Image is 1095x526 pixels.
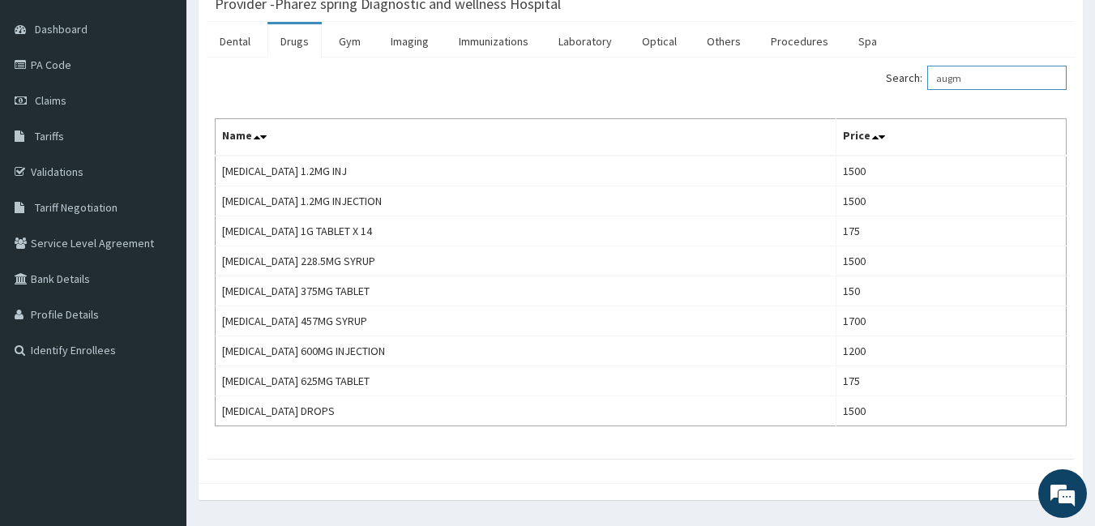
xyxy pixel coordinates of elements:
td: 1700 [836,306,1066,336]
a: Laboratory [545,24,625,58]
td: 1500 [836,156,1066,186]
span: Tariffs [35,129,64,143]
td: [MEDICAL_DATA] DROPS [216,396,836,426]
a: Optical [629,24,690,58]
td: [MEDICAL_DATA] 625MG TABLET [216,366,836,396]
td: 1500 [836,186,1066,216]
div: Chat with us now [84,91,272,112]
td: 175 [836,216,1066,246]
th: Name [216,119,836,156]
textarea: Type your message and hit 'Enter' [8,353,309,409]
td: 150 [836,276,1066,306]
td: 1500 [836,246,1066,276]
div: Minimize live chat window [266,8,305,47]
a: Others [694,24,754,58]
td: [MEDICAL_DATA] 1.2MG INJECTION [216,186,836,216]
td: [MEDICAL_DATA] 600MG INJECTION [216,336,836,366]
span: Tariff Negotiation [35,200,118,215]
img: d_794563401_company_1708531726252_794563401 [30,81,66,122]
td: 175 [836,366,1066,396]
a: Drugs [267,24,322,58]
a: Dental [207,24,263,58]
span: We're online! [94,159,224,323]
a: Spa [845,24,890,58]
td: [MEDICAL_DATA] 1G TABLET X 14 [216,216,836,246]
td: [MEDICAL_DATA] 1.2MG INJ [216,156,836,186]
a: Imaging [378,24,442,58]
a: Gym [326,24,374,58]
span: Dashboard [35,22,88,36]
td: 1200 [836,336,1066,366]
td: [MEDICAL_DATA] 375MG TABLET [216,276,836,306]
input: Search: [927,66,1067,90]
a: Procedures [758,24,841,58]
td: [MEDICAL_DATA] 228.5MG SYRUP [216,246,836,276]
td: 1500 [836,396,1066,426]
label: Search: [886,66,1067,90]
th: Price [836,119,1066,156]
a: Immunizations [446,24,541,58]
td: [MEDICAL_DATA] 457MG SYRUP [216,306,836,336]
span: Claims [35,93,66,108]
